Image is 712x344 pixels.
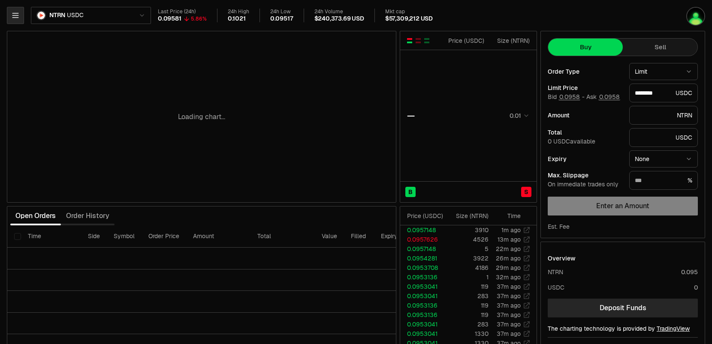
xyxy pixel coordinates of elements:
[497,311,521,319] time: 37m ago
[548,69,622,75] div: Order Type
[629,150,698,168] button: None
[498,236,521,243] time: 13m ago
[447,329,489,338] td: 1330
[344,225,374,248] th: Filled
[558,93,580,100] button: 0.0958
[406,37,413,44] button: Show Buy and Sell Orders
[496,264,521,272] time: 29m ago
[400,282,447,291] td: 0.0953041
[158,9,207,15] div: Last Price (24h)
[687,8,704,25] img: ndlss
[629,128,698,147] div: USDC
[228,15,246,23] div: 0.1021
[548,156,622,162] div: Expiry
[548,93,585,101] span: Bid -
[447,291,489,301] td: 283
[250,225,315,248] th: Total
[497,330,521,338] time: 37m ago
[507,111,530,121] button: 0.01
[496,254,521,262] time: 26m ago
[447,225,489,235] td: 3910
[657,325,690,332] a: TradingView
[447,254,489,263] td: 3922
[548,181,622,188] div: On immediate trades only
[400,225,447,235] td: 0.0957148
[67,12,83,19] span: USDC
[400,329,447,338] td: 0.0953041
[314,15,364,23] div: $240,373.69 USD
[14,233,21,240] button: Select all
[374,225,432,248] th: Expiry
[186,225,250,248] th: Amount
[447,235,489,244] td: 4526
[228,9,249,15] div: 24h High
[681,268,698,276] div: 0.095
[415,37,422,44] button: Show Sell Orders Only
[629,63,698,80] button: Limit
[548,39,623,56] button: Buy
[400,310,447,320] td: 0.0953136
[492,36,530,45] div: Size ( NTRN )
[629,106,698,125] div: NTRN
[497,292,521,300] time: 37m ago
[61,207,115,224] button: Order History
[400,254,447,263] td: 0.0954281
[270,15,293,23] div: 0.09517
[400,244,447,254] td: 0.0957148
[548,283,564,292] div: USDC
[548,299,698,317] a: Deposit Funds
[400,320,447,329] td: 0.0953041
[107,225,142,248] th: Symbol
[158,15,181,23] div: 0.09581
[21,225,81,248] th: Time
[178,112,225,122] p: Loading chart...
[49,12,65,19] span: NTRN
[548,222,570,231] div: Est. Fee
[400,291,447,301] td: 0.0953041
[598,93,620,100] button: 0.0958
[270,9,293,15] div: 24h Low
[37,12,45,19] img: NTRN Logo
[400,272,447,282] td: 0.0953136
[496,245,521,253] time: 22m ago
[524,188,528,196] span: S
[496,212,521,220] div: Time
[400,263,447,272] td: 0.0953708
[400,301,447,310] td: 0.0953136
[548,268,563,276] div: NTRN
[385,15,433,23] div: $57,309,212 USD
[81,225,107,248] th: Side
[629,84,698,102] div: USDC
[694,283,698,292] div: 0
[497,302,521,309] time: 37m ago
[629,171,698,190] div: %
[496,273,521,281] time: 32m ago
[447,282,489,291] td: 119
[548,138,595,145] span: 0 USDC available
[423,37,430,44] button: Show Buy Orders Only
[447,263,489,272] td: 4186
[10,207,61,224] button: Open Orders
[447,244,489,254] td: 5
[548,112,622,118] div: Amount
[548,172,622,178] div: Max. Slippage
[315,225,344,248] th: Value
[191,15,207,22] div: 5.86%
[408,188,413,196] span: B
[497,283,521,290] time: 37m ago
[548,254,576,263] div: Overview
[314,9,364,15] div: 24h Volume
[501,226,521,234] time: 1m ago
[586,93,620,101] span: Ask
[453,212,489,220] div: Size ( NTRN )
[400,235,447,244] td: 0.0957626
[142,225,186,248] th: Order Price
[548,129,622,135] div: Total
[407,110,415,122] div: —
[548,324,698,333] div: The charting technology is provided by
[447,272,489,282] td: 1
[446,36,484,45] div: Price ( USDC )
[447,320,489,329] td: 283
[497,320,521,328] time: 37m ago
[447,310,489,320] td: 119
